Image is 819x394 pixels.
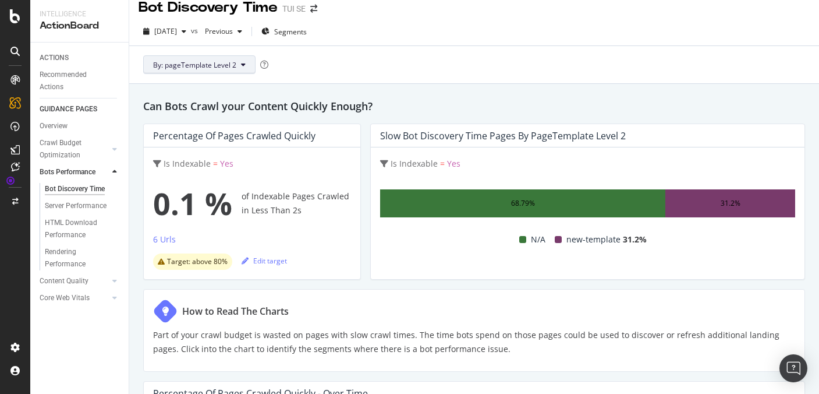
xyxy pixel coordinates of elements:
[40,275,88,287] div: Content Quality
[623,233,647,247] span: 31.2%
[440,158,445,169] span: =
[153,234,176,245] div: 6 Urls
[200,26,233,36] span: Previous
[45,246,120,270] a: Rendering Performance
[531,233,545,247] span: N/A
[45,217,112,241] div: HTML Download Performance
[143,98,805,114] h2: Can Bots Crawl your Content Quickly Enough?
[220,158,233,169] span: Yes
[153,328,795,356] p: Part of your crawl budget is wasted on pages with slow crawl times. The time bots spend on those ...
[310,5,317,13] div: arrow-right-arrow-left
[153,180,351,227] div: of Indexable Pages Crawled in Less Than 2s
[45,217,120,241] a: HTML Download Performance
[40,275,109,287] a: Content Quality
[721,196,740,210] div: 31.2%
[242,256,287,266] div: Edit target
[40,120,68,132] div: Overview
[40,52,69,64] div: ACTIONS
[40,166,109,178] a: Bots Performance
[779,354,807,382] div: Open Intercom Messenger
[242,251,287,270] button: Edit target
[40,69,120,93] a: Recommended Actions
[167,258,228,265] span: Target: above 80%
[40,69,109,93] div: Recommended Actions
[45,200,107,212] div: Server Performance
[45,246,110,270] div: Rendering Performance
[154,26,177,36] span: 2025 Sep. 19th
[213,158,218,169] span: =
[40,103,97,115] div: GUIDANCE PAGES
[139,22,191,41] button: [DATE]
[153,180,232,227] span: 0.1 %
[257,22,311,41] button: Segments
[447,158,460,169] span: Yes
[511,196,535,210] div: 68.79%
[200,22,247,41] button: Previous
[40,292,109,304] a: Core Web Vitals
[566,233,621,247] span: new-template
[274,27,307,37] span: Segments
[40,137,101,161] div: Crawl Budget Optimization
[45,200,120,212] a: Server Performance
[153,254,232,270] div: warning label
[40,52,120,64] a: ACTIONS
[380,130,626,142] div: Slow Bot Discovery Time Pages by pageTemplate Level 2
[45,183,120,195] a: Bot Discovery Time
[40,120,120,132] a: Overview
[40,19,119,33] div: ActionBoard
[391,158,438,169] span: Is Indexable
[153,60,236,70] span: By: pageTemplate Level 2
[45,183,105,195] div: Bot Discovery Time
[40,292,90,304] div: Core Web Vitals
[191,26,200,36] span: vs
[40,137,109,161] a: Crawl Budget Optimization
[143,55,256,74] button: By: pageTemplate Level 2
[153,233,176,251] button: 6 Urls
[40,9,119,19] div: Intelligence
[40,166,95,178] div: Bots Performance
[40,103,120,115] a: GUIDANCE PAGES
[153,130,315,142] div: Percentage of Pages Crawled Quickly
[282,3,306,15] div: TUI SE
[164,158,211,169] span: Is Indexable
[182,304,289,318] div: How to Read The Charts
